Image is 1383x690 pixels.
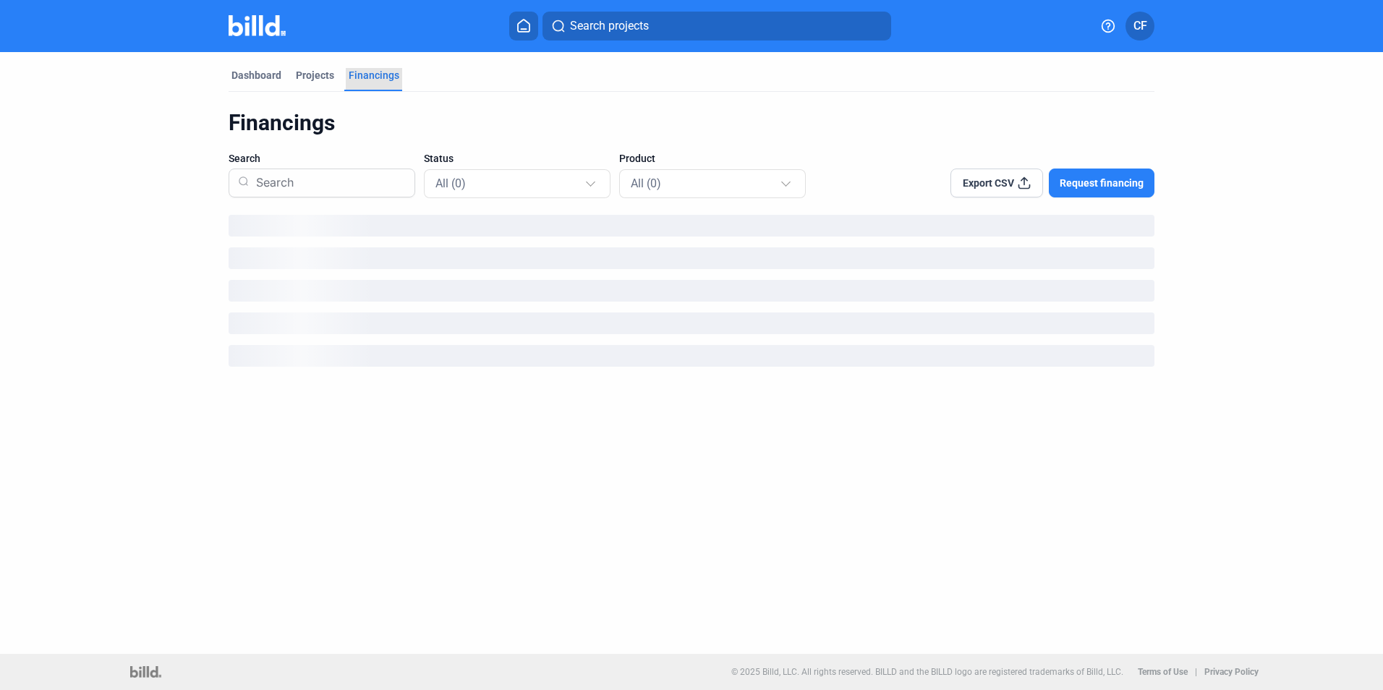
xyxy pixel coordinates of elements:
[631,176,661,190] span: All (0)
[130,666,161,678] img: logo
[950,169,1043,197] button: Export CSV
[542,12,891,41] button: Search projects
[1133,17,1147,35] span: CF
[296,68,334,82] div: Projects
[1195,667,1197,677] p: |
[619,151,655,166] span: Product
[229,312,1154,334] div: loading
[229,215,1154,237] div: loading
[229,345,1154,367] div: loading
[570,17,649,35] span: Search projects
[229,109,1154,137] div: Financings
[250,164,406,202] input: Search
[229,15,286,36] img: Billd Company Logo
[231,68,281,82] div: Dashboard
[349,68,399,82] div: Financings
[1204,667,1259,677] b: Privacy Policy
[1138,667,1188,677] b: Terms of Use
[229,280,1154,302] div: loading
[731,667,1123,677] p: © 2025 Billd, LLC. All rights reserved. BILLD and the BILLD logo are registered trademarks of Bil...
[424,151,454,166] span: Status
[1049,169,1154,197] button: Request financing
[229,151,260,166] span: Search
[1125,12,1154,41] button: CF
[963,176,1014,190] span: Export CSV
[1060,176,1144,190] span: Request financing
[229,247,1154,269] div: loading
[435,176,466,190] span: All (0)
